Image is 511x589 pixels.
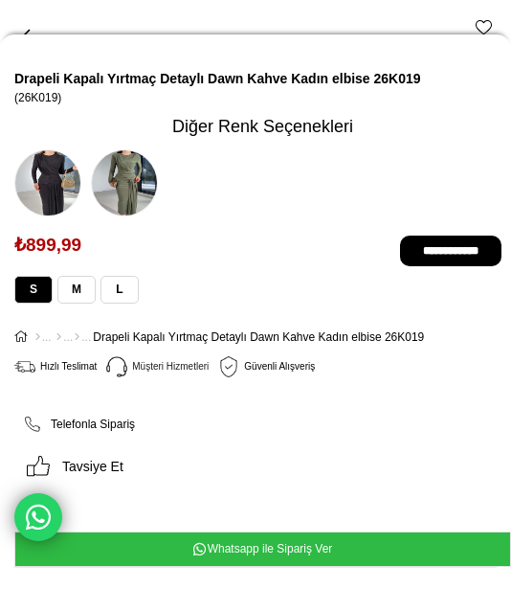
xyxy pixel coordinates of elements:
[14,91,61,104] span: (26K019)
[106,356,127,377] img: call-center.png
[218,356,239,377] img: security.png
[14,149,81,216] img: Drapeli Kapalı Yırtmaç Detaylı Dawn Siyah Kadın elbise 26K019
[476,19,492,35] a: Favorilere Ekle
[132,360,218,374] div: Müşteri Hizmetleri
[91,149,158,216] img: Drapeli Kapalı Yırtmaç Detaylı Dawn Haki Kadın elbise 26K019
[172,114,353,140] span: Diğer Renk Seçenekleri
[14,356,35,377] img: shipping.png
[14,532,511,567] a: Whatsapp ile Sipariş Ver
[62,459,123,474] span: Tavsiye Et
[14,276,53,304] span: S
[51,418,135,431] span: Telefonla Sipariş
[24,416,501,433] a: Telefonla Sipariş
[10,19,48,52] a: < < Önceki Sayfaya Dön
[100,276,139,304] span: L
[57,276,96,304] span: M
[14,236,81,255] span: ₺899,99
[244,360,324,374] div: Güvenli Alışveriş
[40,360,106,374] div: Hızlı Teslimat
[14,71,511,86] span: Drapeli Kapalı Yırtmaç Detaylı Dawn Kahve Kadın elbise 26K019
